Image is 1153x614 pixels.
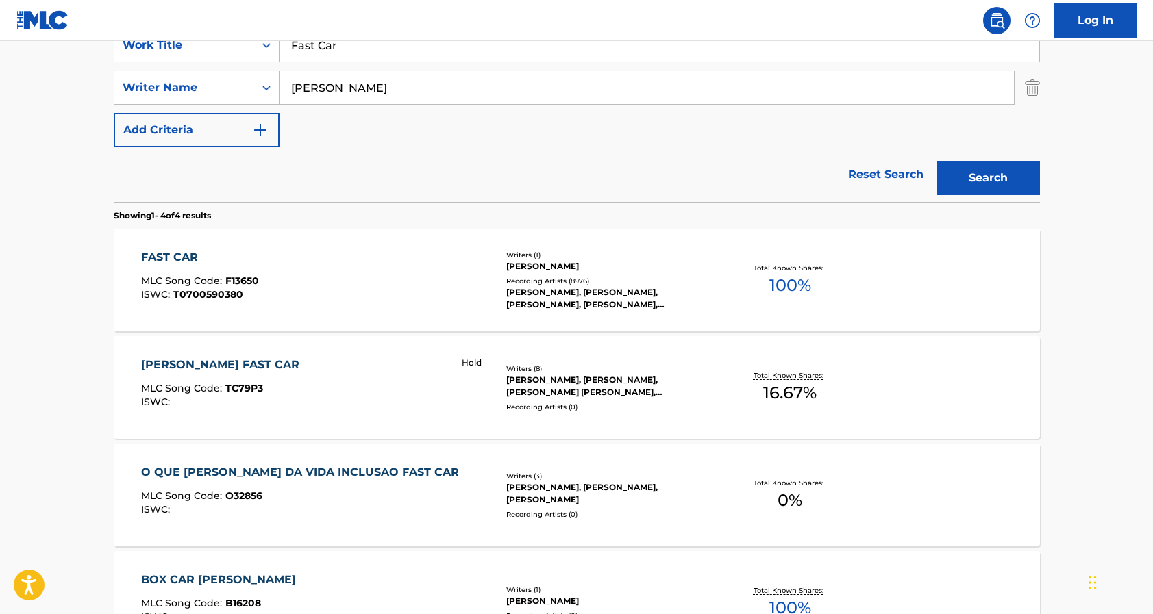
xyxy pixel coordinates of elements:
div: O QUE [PERSON_NAME] DA VIDA INCLUSAO FAST CAR [141,464,466,481]
a: [PERSON_NAME] FAST CARMLC Song Code:TC79P3ISWC: HoldWriters (8)[PERSON_NAME], [PERSON_NAME], [PER... [114,336,1040,439]
span: 16.67 % [763,381,817,405]
a: FAST CARMLC Song Code:F13650ISWC:T0700590380Writers (1)[PERSON_NAME]Recording Artists (8976)[PERS... [114,229,1040,331]
iframe: Chat Widget [1084,548,1153,614]
div: [PERSON_NAME], [PERSON_NAME], [PERSON_NAME], [PERSON_NAME], [PERSON_NAME] [506,286,713,311]
p: Showing 1 - 4 of 4 results [114,209,211,222]
span: ISWC : [141,396,173,408]
a: Log In [1054,3,1137,38]
button: Add Criteria [114,113,280,147]
span: ISWC : [141,288,173,300]
div: Writer Name [123,79,246,96]
span: MLC Song Code : [141,274,225,287]
div: Writers ( 1 ) [506,250,713,260]
span: T0700590380 [173,288,243,300]
span: B16208 [225,597,261,609]
span: O32856 [225,489,262,502]
div: FAST CAR [141,249,259,266]
div: Help [1019,7,1046,34]
span: ISWC : [141,503,173,515]
div: [PERSON_NAME], [PERSON_NAME], [PERSON_NAME] [506,481,713,506]
div: Recording Artists ( 0 ) [506,509,713,520]
img: help [1024,12,1041,29]
img: 9d2ae6d4665cec9f34b9.svg [252,122,269,138]
span: F13650 [225,274,259,287]
p: Total Known Shares: [754,263,827,273]
div: Work Title [123,37,246,53]
span: MLC Song Code : [141,382,225,394]
p: Total Known Shares: [754,478,827,488]
div: [PERSON_NAME] [506,260,713,272]
span: 100 % [769,273,811,298]
p: Hold [462,357,482,369]
span: MLC Song Code : [141,489,225,502]
img: Delete Criterion [1025,71,1040,105]
img: MLC Logo [16,10,69,30]
div: Writers ( 8 ) [506,363,713,374]
a: O QUE [PERSON_NAME] DA VIDA INCLUSAO FAST CARMLC Song Code:O32856ISWC:Writers (3)[PERSON_NAME], [... [114,444,1040,546]
div: Recording Artists ( 0 ) [506,402,713,412]
div: Writers ( 1 ) [506,585,713,595]
div: Drag [1089,562,1097,603]
a: Public Search [983,7,1011,34]
div: Writers ( 3 ) [506,471,713,481]
span: 0 % [778,488,802,513]
div: BOX CAR [PERSON_NAME] [141,572,303,588]
div: [PERSON_NAME], [PERSON_NAME], [PERSON_NAME] [PERSON_NAME], [PERSON_NAME], [PERSON_NAME], [PERSON_... [506,374,713,398]
button: Search [937,161,1040,195]
form: Search Form [114,28,1040,202]
div: [PERSON_NAME] FAST CAR [141,357,306,373]
div: Recording Artists ( 8976 ) [506,276,713,286]
img: search [989,12,1005,29]
span: MLC Song Code : [141,597,225,609]
p: Total Known Shares: [754,370,827,381]
a: Reset Search [841,159,930,190]
div: [PERSON_NAME] [506,595,713,607]
p: Total Known Shares: [754,585,827,596]
span: TC79P3 [225,382,263,394]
